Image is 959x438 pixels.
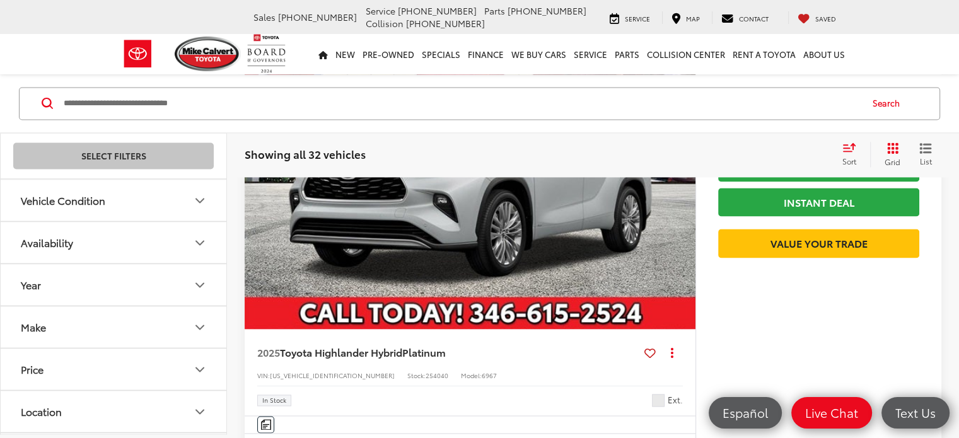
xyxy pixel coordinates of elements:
[870,142,910,167] button: Grid View
[718,229,919,257] a: Value Your Trade
[799,34,849,74] a: About Us
[278,11,357,23] span: [PHONE_NUMBER]
[257,416,274,433] button: Comments
[402,345,446,359] span: Platinum
[1,307,228,348] button: MakeMake
[508,4,586,17] span: [PHONE_NUMBER]
[729,34,799,74] a: Rent a Toyota
[114,33,161,74] img: Toyota
[280,345,402,359] span: Toyota Highlander Hybrid
[406,17,485,30] span: [PHONE_NUMBER]
[192,320,207,335] div: Make
[1,265,228,306] button: YearYear
[461,371,482,380] span: Model:
[13,142,214,170] button: Select Filters
[661,342,683,364] button: Actions
[192,278,207,293] div: Year
[881,397,950,429] a: Text Us
[686,14,700,23] span: Map
[484,4,505,17] span: Parts
[192,405,207,420] div: Location
[192,236,207,251] div: Availability
[668,394,683,406] span: Ext.
[359,34,418,74] a: Pre-Owned
[739,14,769,23] span: Contact
[662,11,709,24] a: Map
[842,156,856,166] span: Sort
[889,405,942,420] span: Text Us
[861,88,918,119] button: Search
[1,349,228,390] button: PricePrice
[788,11,846,24] a: My Saved Vehicles
[718,188,919,216] a: Instant Deal
[910,142,941,167] button: List View
[21,195,105,207] div: Vehicle Condition
[709,397,782,429] a: Español
[398,4,477,17] span: [PHONE_NUMBER]
[192,362,207,377] div: Price
[464,34,508,74] a: Finance
[643,34,729,74] a: Collision Center
[407,371,426,380] span: Stock:
[21,237,73,249] div: Availability
[570,34,611,74] a: Service
[426,371,448,380] span: 254040
[257,345,639,359] a: 2025Toyota Highlander HybridPlatinum
[712,11,778,24] a: Contact
[1,222,228,263] button: AvailabilityAvailability
[21,364,44,376] div: Price
[1,391,228,432] button: LocationLocation
[270,371,395,380] span: [US_VEHICLE_IDENTIFICATION_NUMBER]
[791,397,872,429] a: Live Chat
[836,142,870,167] button: Select sort value
[192,193,207,209] div: Vehicle Condition
[332,34,359,74] a: New
[625,14,650,23] span: Service
[508,34,570,74] a: WE BUY CARS
[315,34,332,74] a: Home
[175,37,241,71] img: Mike Calvert Toyota
[62,88,861,118] input: Search by Make, Model, or Keyword
[261,419,271,430] img: Comments
[611,34,643,74] a: Parts
[670,347,673,357] span: dropdown dots
[366,17,404,30] span: Collision
[482,371,497,380] span: 6967
[799,405,864,420] span: Live Chat
[885,156,900,167] span: Grid
[919,156,932,166] span: List
[21,406,62,418] div: Location
[245,146,366,161] span: Showing all 32 vehicles
[262,397,286,403] span: In Stock
[21,321,46,333] div: Make
[257,371,270,380] span: VIN:
[253,11,276,23] span: Sales
[366,4,395,17] span: Service
[815,14,836,23] span: Saved
[257,345,280,359] span: 2025
[652,394,665,406] span: Wind Chill Prl
[716,405,774,420] span: Español
[600,11,660,24] a: Service
[1,180,228,221] button: Vehicle ConditionVehicle Condition
[418,34,464,74] a: Specials
[21,279,41,291] div: Year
